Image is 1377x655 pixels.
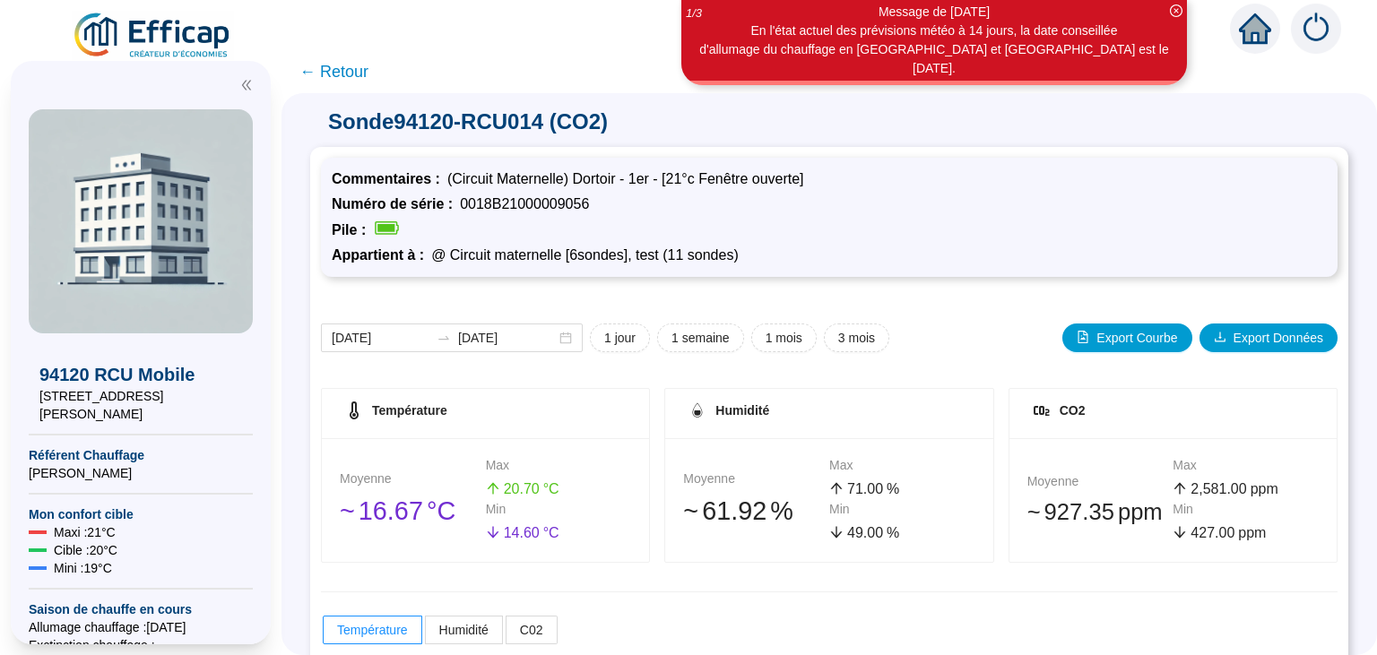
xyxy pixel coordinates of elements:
span: 61 [702,496,731,525]
span: °C [543,522,559,544]
span: 71 [847,481,863,496]
span: % [770,492,793,530]
span: Exctinction chauffage : -- [29,636,253,654]
button: 1 jour [590,323,650,352]
button: 1 mois [751,323,817,352]
span: Température [372,403,447,418]
span: 94120 RCU Mobile [39,362,242,387]
span: to [437,331,451,345]
span: arrow-up [829,481,844,496]
span: 󠁾~ [340,492,355,530]
span: C02 [520,623,543,637]
span: 1 semaine [671,329,730,348]
div: Max [829,456,975,475]
span: close-circle [1170,4,1182,17]
span: Numéro de série : [332,196,460,211]
button: 1 semaine [657,323,744,352]
button: 3 mois [824,323,889,352]
span: arrow-down [829,525,844,539]
span: °C [543,478,559,500]
div: Min [486,500,632,519]
span: Appartient à : [332,247,431,263]
span: .35 [1082,499,1114,524]
span: 2,581 [1191,481,1226,496]
span: arrow-up [486,481,500,496]
span: 927 [1044,499,1083,524]
div: Min [829,500,975,519]
span: Cible : 20 °C [54,541,117,559]
div: Max [1173,456,1319,475]
span: [PERSON_NAME] [29,464,253,482]
div: Max [486,456,632,475]
span: Maxi : 21 °C [54,523,116,541]
span: 1 jour [604,329,636,348]
span: ppm [1251,478,1278,500]
span: Saison de chauffe en cours [29,600,253,618]
span: @ Circuit maternelle [6sondes], test (11 sondes) [431,247,739,263]
span: 14 [504,525,520,540]
span: ppm [1118,495,1163,529]
div: Message de [DATE] [684,3,1184,22]
span: file-image [1077,331,1089,343]
span: ppm [1238,522,1266,544]
span: Sonde 94120-RCU014 (CO2) [310,108,1348,136]
div: Moyenne [340,470,486,488]
span: Humidité [715,403,769,418]
input: Date de fin [458,329,556,348]
span: Export Données [1234,329,1323,348]
span: .00 [863,481,883,496]
span: 0018B21000009056 [460,196,589,211]
span: arrow-up [1173,481,1187,496]
span: .70 [519,481,539,496]
span: 3 mois [838,329,875,348]
span: Température [337,623,408,637]
img: efficap energie logo [72,11,234,61]
span: 20 [504,481,520,496]
span: 󠁾~ [683,492,698,530]
span: home [1239,13,1271,45]
div: Moyenne [683,470,829,488]
span: Commentaires : [332,171,447,186]
button: Export Courbe [1062,323,1191,352]
span: .00 [1226,481,1246,496]
span: 󠁾~ [1027,495,1041,529]
span: % [887,522,899,544]
span: 16 [359,496,387,525]
span: double-left [240,79,253,91]
span: Allumage chauffage : [DATE] [29,618,253,636]
span: .67 [387,496,423,525]
span: (Circuit Maternelle) Dortoir - 1er - [21°c Fenêtre ouverte] [447,171,804,186]
div: d'allumage du chauffage en [GEOGRAPHIC_DATA] et [GEOGRAPHIC_DATA] est le [DATE]. [684,40,1184,78]
span: 427 [1191,525,1215,540]
span: swap-right [437,331,451,345]
button: Export Données [1199,323,1338,352]
span: CO2 [1060,403,1086,418]
span: 49 [847,525,863,540]
img: alerts [1291,4,1341,54]
span: Mon confort cible [29,505,253,523]
span: arrow-down [1173,525,1187,539]
span: ← Retour [299,59,368,84]
span: .92 [731,496,766,525]
div: Moyenne [1027,472,1173,491]
span: °C [427,492,455,530]
span: Référent Chauffage [29,446,253,464]
span: download [1214,331,1226,343]
div: Min [1173,500,1319,519]
span: Export Courbe [1096,329,1177,348]
span: Pile : [332,222,373,237]
div: En l'état actuel des prévisions météo à 14 jours, la date conseillée [684,22,1184,40]
span: 1 mois [766,329,802,348]
span: .60 [519,525,539,540]
span: .00 [863,525,883,540]
span: arrow-down [486,525,500,539]
span: .00 [1215,525,1234,540]
span: Humidité [439,623,489,637]
span: [STREET_ADDRESS][PERSON_NAME] [39,387,242,423]
input: Date de début [332,329,429,348]
span: % [887,478,899,500]
i: 1 / 3 [686,6,702,20]
span: Mini : 19 °C [54,559,112,577]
